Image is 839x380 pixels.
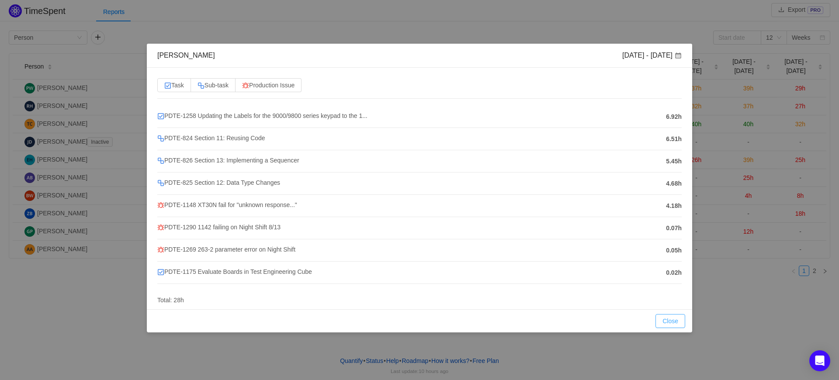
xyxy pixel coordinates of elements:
img: 10318 [164,82,171,89]
div: Open Intercom Messenger [809,350,830,371]
img: 10316 [198,82,205,89]
span: PDTE-1148 XT30N fail for "unknown response..." [157,201,297,208]
span: 0.05h [666,246,682,255]
span: 6.51h [666,135,682,144]
span: 4.68h [666,179,682,188]
span: PDTE-1269 263-2 parameter error on Night Shift [157,246,295,253]
img: 10303 [157,246,164,253]
img: 10303 [157,224,164,231]
span: PDTE-1290 1142 failing on Night Shift 8/13 [157,224,281,231]
span: PDTE-826 Section 13: Implementing a Sequencer [157,157,299,164]
span: PDTE-1258 Updating the Labels for the 9000/9800 series keypad to the 1... [157,112,367,119]
img: 10316 [157,135,164,142]
span: Task [164,82,184,89]
span: 4.18h [666,201,682,211]
img: 10303 [157,202,164,209]
span: PDTE-825 Section 12: Data Type Changes [157,179,280,186]
img: 10303 [242,82,249,89]
span: Total: 28h [157,297,184,304]
span: Production Issue [242,82,295,89]
span: 0.07h [666,224,682,233]
span: PDTE-1175 Evaluate Boards in Test Engineering Cube [157,268,312,275]
img: 10316 [157,157,164,164]
span: PDTE-824 Section 11: Reusing Code [157,135,265,142]
button: Close [655,314,685,328]
span: 0.02h [666,268,682,277]
img: 10318 [157,113,164,120]
span: Sub-task [198,82,229,89]
div: [DATE] - [DATE] [622,51,682,60]
span: 6.92h [666,112,682,121]
div: [PERSON_NAME] [157,51,215,60]
span: 5.45h [666,157,682,166]
img: 10316 [157,180,164,187]
img: 10318 [157,269,164,276]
